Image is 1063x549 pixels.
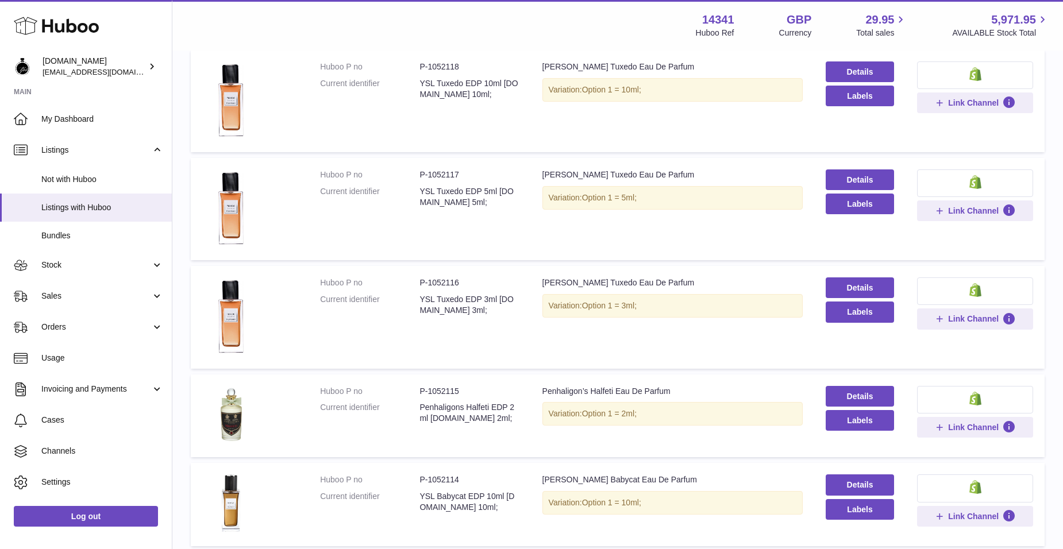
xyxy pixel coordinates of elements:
[41,114,163,125] span: My Dashboard
[542,186,803,210] div: Variation:
[787,12,811,28] strong: GBP
[582,85,641,94] span: Option 1 = 10ml;
[826,499,895,520] button: Labels
[320,294,419,316] dt: Current identifier
[826,410,895,431] button: Labels
[41,230,163,241] span: Bundles
[582,193,637,202] span: Option 1 = 5ml;
[320,61,419,72] dt: Huboo P no
[43,67,169,76] span: [EMAIL_ADDRESS][DOMAIN_NAME]
[917,417,1033,438] button: Link Channel
[969,67,981,81] img: shopify-small.png
[826,301,895,322] button: Labels
[826,194,895,214] button: Labels
[969,175,981,189] img: shopify-small.png
[41,322,151,333] span: Orders
[320,277,419,288] dt: Huboo P no
[419,78,519,100] dd: YSL Tuxedo EDP 10ml [DOMAIN_NAME] 10ml;
[542,61,803,72] div: [PERSON_NAME] Tuxedo Eau De Parfum
[952,28,1049,38] span: AVAILABLE Stock Total
[826,277,895,298] a: Details
[419,386,519,397] dd: P-1052115
[202,474,260,532] img: Yves Saint Laurent Babycat Eau De Parfum
[826,86,895,106] button: Labels
[542,169,803,180] div: [PERSON_NAME] Tuxedo Eau De Parfum
[202,61,260,138] img: Yves Saint Laurent Tuxedo Eau De Parfum
[14,58,31,75] img: internalAdmin-14341@internal.huboo.com
[969,480,981,494] img: shopify-small.png
[14,506,158,527] a: Log out
[582,498,641,507] span: Option 1 = 10ml;
[542,294,803,318] div: Variation:
[419,277,519,288] dd: P-1052116
[41,291,151,301] span: Sales
[320,402,419,424] dt: Current identifier
[856,12,907,38] a: 29.95 Total sales
[320,386,419,397] dt: Huboo P no
[948,511,999,521] span: Link Channel
[948,98,999,108] span: Link Channel
[41,260,151,270] span: Stock
[865,12,894,28] span: 29.95
[41,384,151,395] span: Invoicing and Payments
[826,386,895,407] a: Details
[419,402,519,424] dd: Penhaligons Halfeti EDP 2ml [DOMAIN_NAME] 2ml;
[948,422,999,432] span: Link Channel
[826,169,895,190] a: Details
[419,474,519,485] dd: P-1052114
[582,409,637,418] span: Option 1 = 2ml;
[542,386,803,397] div: Penhaligon’s Halfeti Eau De Parfum
[542,491,803,515] div: Variation:
[202,169,260,246] img: Yves Saint Laurent Tuxedo Eau De Parfum
[202,277,260,354] img: Yves Saint Laurent Tuxedo Eau De Parfum
[542,474,803,485] div: [PERSON_NAME] Babycat Eau De Parfum
[917,92,1033,113] button: Link Channel
[320,78,419,100] dt: Current identifier
[419,169,519,180] dd: P-1052117
[542,277,803,288] div: [PERSON_NAME] Tuxedo Eau De Parfum
[41,174,163,185] span: Not with Huboo
[969,283,981,297] img: shopify-small.png
[41,145,151,156] span: Listings
[43,56,146,78] div: [DOMAIN_NAME]
[41,353,163,364] span: Usage
[202,386,260,443] img: Penhaligon’s Halfeti Eau De Parfum
[826,61,895,82] a: Details
[917,200,1033,221] button: Link Channel
[419,186,519,208] dd: YSL Tuxedo EDP 5ml [DOMAIN_NAME] 5ml;
[320,474,419,485] dt: Huboo P no
[969,392,981,405] img: shopify-small.png
[320,169,419,180] dt: Huboo P no
[856,28,907,38] span: Total sales
[41,202,163,213] span: Listings with Huboo
[320,186,419,208] dt: Current identifier
[826,474,895,495] a: Details
[419,491,519,513] dd: YSL Babycat EDP 10ml [DOMAIN_NAME] 10ml;
[952,12,1049,38] a: 5,971.95 AVAILABLE Stock Total
[419,61,519,72] dd: P-1052118
[779,28,812,38] div: Currency
[948,206,999,216] span: Link Channel
[991,12,1036,28] span: 5,971.95
[917,506,1033,527] button: Link Channel
[696,28,734,38] div: Huboo Ref
[419,294,519,316] dd: YSL Tuxedo EDP 3ml [DOMAIN_NAME] 3ml;
[702,12,734,28] strong: 14341
[41,415,163,426] span: Cases
[41,446,163,457] span: Channels
[582,301,637,310] span: Option 1 = 3ml;
[542,402,803,426] div: Variation:
[542,78,803,102] div: Variation:
[948,314,999,324] span: Link Channel
[320,491,419,513] dt: Current identifier
[917,308,1033,329] button: Link Channel
[41,477,163,488] span: Settings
